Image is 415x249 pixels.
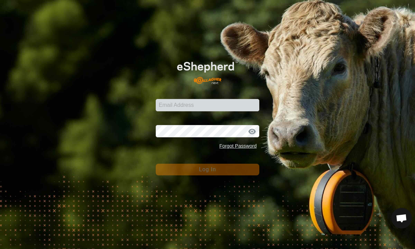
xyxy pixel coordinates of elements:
[156,164,260,175] button: Log In
[156,99,260,111] input: Email Address
[199,166,216,172] span: Log In
[219,143,257,149] a: Forgot Password
[166,53,249,88] img: E-shepherd Logo
[391,208,412,228] div: Open chat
